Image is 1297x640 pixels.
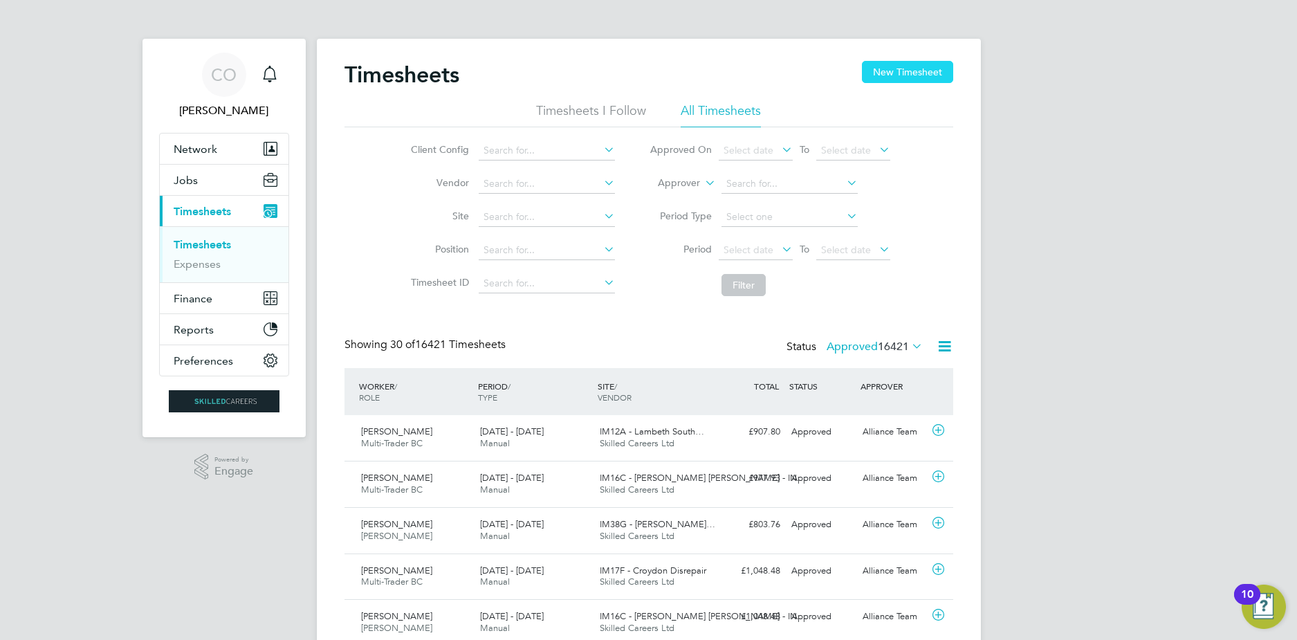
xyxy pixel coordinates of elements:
span: Skilled Careers Ltd [600,530,674,542]
span: Powered by [214,454,253,466]
span: [PERSON_NAME] [361,472,432,484]
button: Reports [160,314,288,345]
button: New Timesheet [862,61,953,83]
label: Period Type [650,210,712,222]
span: / [614,381,617,392]
li: Timesheets I Follow [536,102,646,127]
span: / [508,381,510,392]
a: Timesheets [174,238,231,251]
span: Manual [480,530,510,542]
span: 30 of [390,338,415,351]
div: Approved [786,421,858,444]
div: Timesheets [160,226,288,282]
label: Position [407,243,469,255]
button: Jobs [160,165,288,195]
div: Status [787,338,926,357]
span: IM12A - Lambeth South… [600,426,704,437]
div: Alliance Team [857,421,929,444]
a: CO[PERSON_NAME] [159,53,289,119]
label: Vendor [407,176,469,189]
div: Alliance Team [857,467,929,490]
label: Period [650,243,712,255]
div: Approved [786,513,858,536]
a: Go to home page [159,390,289,412]
div: £803.76 [714,513,786,536]
span: / [394,381,397,392]
span: IM16C - [PERSON_NAME] [PERSON_NAME] - IN… [600,610,806,622]
label: Client Config [407,143,469,156]
span: IM16C - [PERSON_NAME] [PERSON_NAME] - IN… [600,472,806,484]
span: Timesheets [174,205,231,218]
div: 10 [1241,594,1253,612]
input: Search for... [479,174,615,194]
span: Manual [480,622,510,634]
span: Reports [174,323,214,336]
button: Filter [721,274,766,296]
span: Skilled Careers Ltd [600,576,674,587]
span: Network [174,143,217,156]
div: Alliance Team [857,513,929,536]
span: VENDOR [598,392,632,403]
button: Network [160,134,288,164]
div: STATUS [786,374,858,399]
div: WORKER [356,374,475,410]
span: 16421 [878,340,909,354]
span: [DATE] - [DATE] [480,610,544,622]
a: Expenses [174,257,221,271]
span: Skilled Careers Ltd [600,484,674,495]
span: IM38G - [PERSON_NAME]… [600,518,715,530]
span: [DATE] - [DATE] [480,565,544,576]
img: skilledcareers-logo-retina.png [169,390,279,412]
div: Approved [786,467,858,490]
span: [DATE] - [DATE] [480,426,544,437]
span: Manual [480,484,510,495]
span: [PERSON_NAME] [361,530,432,542]
div: SITE [594,374,714,410]
button: Finance [160,283,288,313]
input: Search for... [479,241,615,260]
span: CO [211,66,237,84]
span: [PERSON_NAME] [361,610,432,622]
span: [PERSON_NAME] [361,565,432,576]
label: Timesheet ID [407,276,469,289]
li: All Timesheets [681,102,761,127]
label: Approved [827,340,923,354]
div: £977.93 [714,467,786,490]
div: Alliance Team [857,605,929,628]
div: Alliance Team [857,560,929,583]
span: Select date [821,244,871,256]
label: Approved On [650,143,712,156]
div: £1,048.48 [714,605,786,628]
div: Showing [344,338,508,352]
label: Site [407,210,469,222]
span: Multi-Trader BC [361,484,423,495]
span: Select date [724,144,773,156]
input: Search for... [479,141,615,161]
div: PERIOD [475,374,594,410]
span: To [795,240,813,258]
span: Manual [480,437,510,449]
label: Approver [638,176,700,190]
span: Finance [174,292,212,305]
span: Engage [214,466,253,477]
div: Approved [786,560,858,583]
span: Select date [821,144,871,156]
span: Preferences [174,354,233,367]
span: Skilled Careers Ltd [600,437,674,449]
span: [PERSON_NAME] [361,622,432,634]
span: Craig O'Donovan [159,102,289,119]
div: £1,048.48 [714,560,786,583]
span: [DATE] - [DATE] [480,472,544,484]
span: Jobs [174,174,198,187]
div: £907.80 [714,421,786,444]
div: Approved [786,605,858,628]
input: Search for... [479,208,615,227]
span: [PERSON_NAME] [361,426,432,437]
span: Manual [480,576,510,587]
span: ROLE [359,392,380,403]
span: Multi-Trader BC [361,576,423,587]
span: [DATE] - [DATE] [480,518,544,530]
a: Powered byEngage [194,454,253,480]
button: Open Resource Center, 10 new notifications [1242,585,1286,629]
span: [PERSON_NAME] [361,518,432,530]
